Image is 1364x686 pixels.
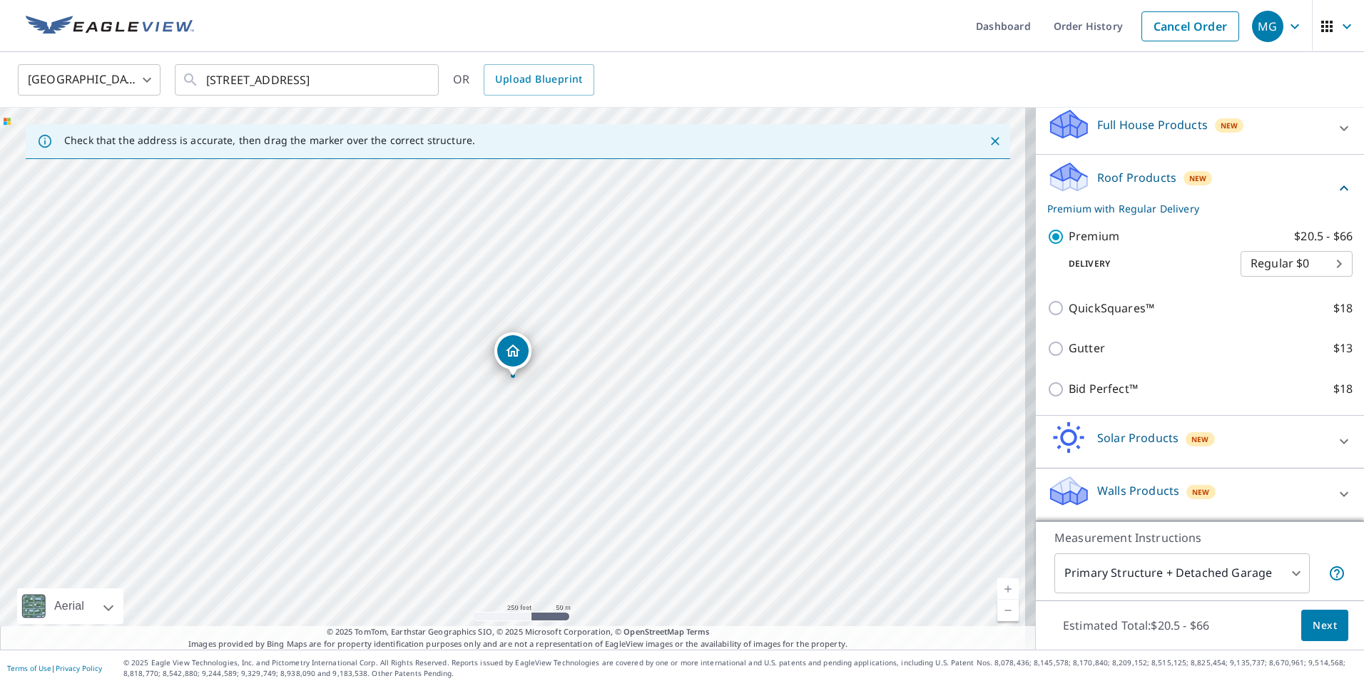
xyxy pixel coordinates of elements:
a: Current Level 17, Zoom In [997,578,1019,600]
div: Solar ProductsNew [1047,421,1353,462]
div: Regular $0 [1241,244,1353,284]
img: EV Logo [26,16,194,37]
div: MG [1252,11,1283,42]
p: $20.5 - $66 [1294,227,1353,245]
span: Your report will include the primary structure and a detached garage if one exists. [1328,565,1345,582]
p: Full House Products [1097,116,1208,133]
p: | [7,664,102,672]
p: $18 [1333,380,1353,398]
p: Roof Products [1097,169,1176,186]
p: Walls Products [1097,482,1179,499]
div: Aerial [50,588,88,624]
span: New [1192,486,1210,498]
p: Measurement Instructions [1054,529,1345,546]
p: QuickSquares™ [1069,300,1154,317]
div: OR [453,64,594,96]
div: Full House ProductsNew [1047,108,1353,148]
a: Cancel Order [1141,11,1239,41]
button: Close [986,132,1004,150]
p: Check that the address is accurate, then drag the marker over the correct structure. [64,134,475,147]
div: Dropped pin, building 1, Residential property, 311 E St Antioch, CA 94509 [494,332,531,377]
div: Roof ProductsNewPremium with Regular Delivery [1047,160,1353,216]
p: © 2025 Eagle View Technologies, Inc. and Pictometry International Corp. All Rights Reserved. Repo... [123,657,1357,679]
p: $18 [1333,300,1353,317]
a: Upload Blueprint [484,64,594,96]
a: Current Level 17, Zoom Out [997,600,1019,621]
div: Aerial [17,588,123,624]
span: Upload Blueprint [495,71,582,88]
p: Premium with Regular Delivery [1047,201,1335,216]
span: New [1189,173,1207,184]
div: [GEOGRAPHIC_DATA] [18,60,161,100]
a: Terms [686,626,710,637]
p: Premium [1069,227,1119,245]
a: Terms of Use [7,663,51,673]
span: New [1221,120,1238,131]
p: Delivery [1047,257,1241,270]
input: Search by address or latitude-longitude [206,60,409,100]
a: Privacy Policy [56,663,102,673]
p: Bid Perfect™ [1069,380,1138,398]
span: Next [1313,617,1337,635]
span: © 2025 TomTom, Earthstar Geographics SIO, © 2025 Microsoft Corporation, © [327,626,710,638]
div: Primary Structure + Detached Garage [1054,553,1310,593]
a: OpenStreetMap [624,626,683,637]
p: Gutter [1069,339,1105,357]
button: Next [1301,610,1348,642]
div: Walls ProductsNew [1047,474,1353,515]
p: $13 [1333,339,1353,357]
p: Estimated Total: $20.5 - $66 [1052,610,1221,641]
span: New [1191,434,1209,445]
p: Solar Products [1097,429,1179,446]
